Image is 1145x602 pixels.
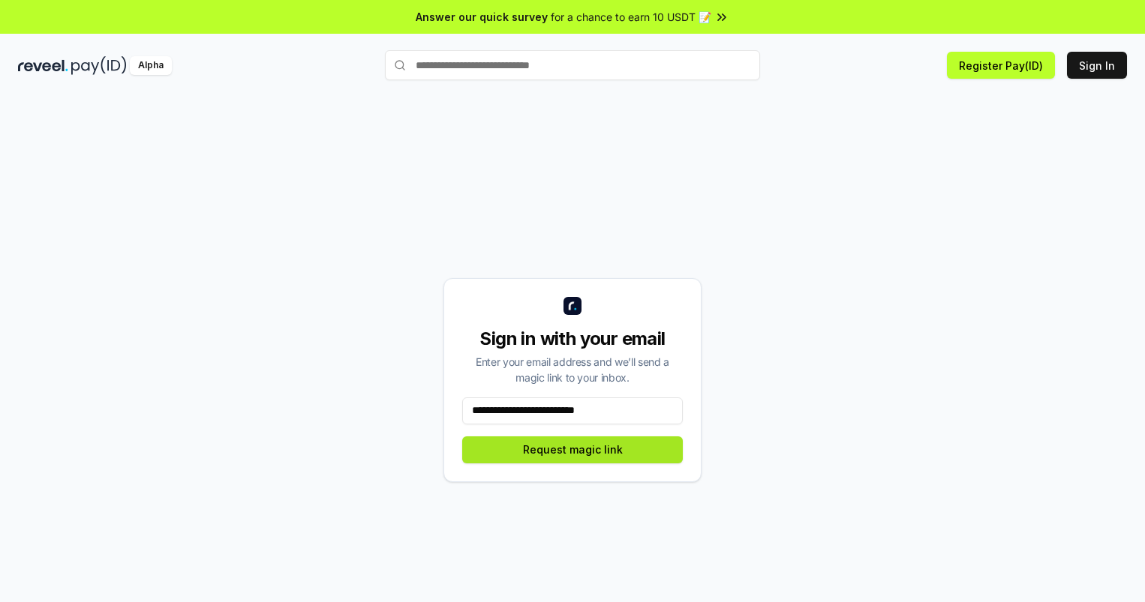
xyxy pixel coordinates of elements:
img: logo_small [563,297,582,315]
button: Sign In [1067,52,1127,79]
div: Alpha [130,56,172,75]
button: Request magic link [462,436,683,463]
img: reveel_dark [18,56,68,75]
img: pay_id [71,56,127,75]
div: Sign in with your email [462,327,683,351]
span: Answer our quick survey [416,9,548,25]
button: Register Pay(ID) [947,52,1055,79]
div: Enter your email address and we’ll send a magic link to your inbox. [462,354,683,385]
span: for a chance to earn 10 USDT 📝 [551,9,711,25]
